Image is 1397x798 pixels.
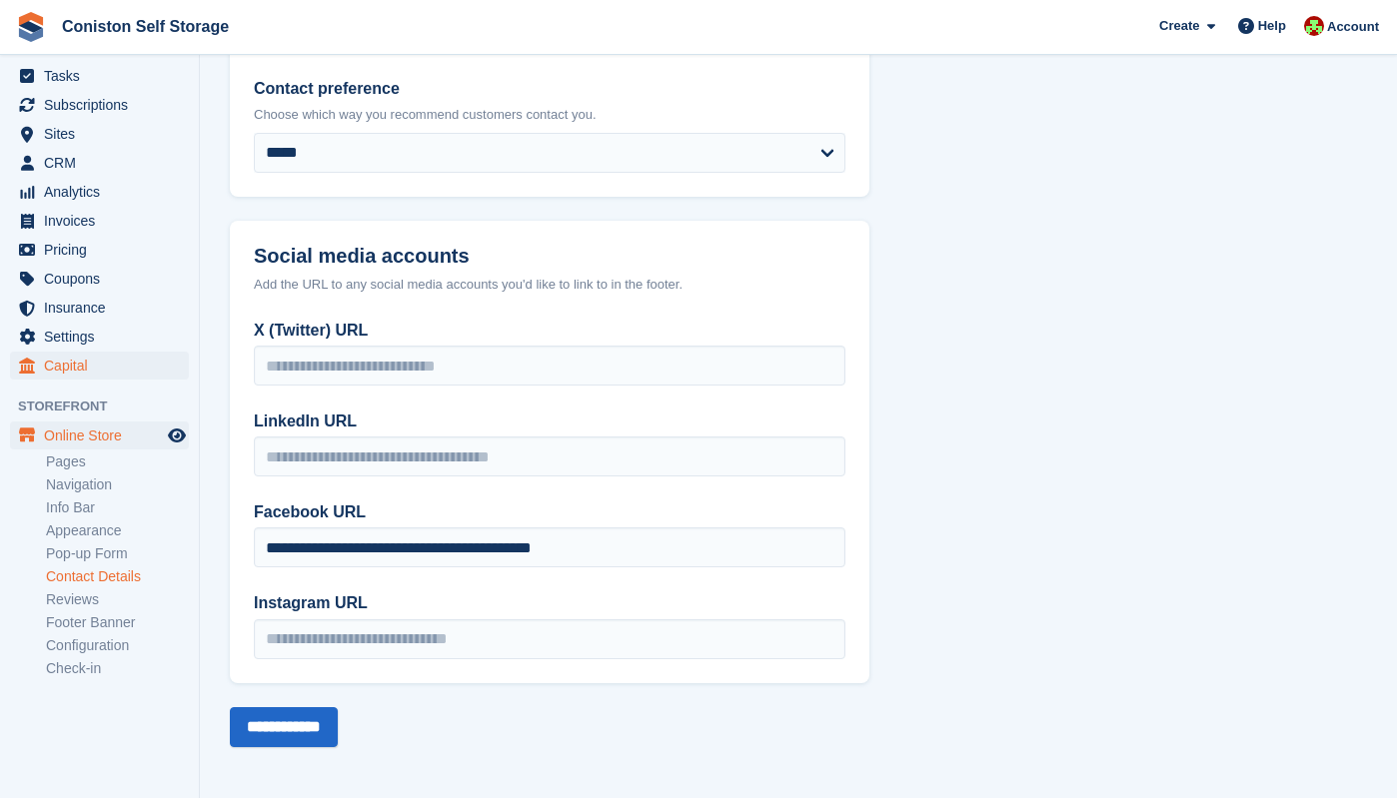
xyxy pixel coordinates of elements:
a: Pages [46,452,189,471]
a: Navigation [46,475,189,494]
span: Capital [44,352,164,380]
a: Reviews [46,590,189,609]
a: menu [10,352,189,380]
span: Storefront [18,397,199,416]
a: Appearance [46,521,189,540]
a: Pop-up Form [46,544,189,563]
a: Preview store [165,423,189,447]
a: menu [10,421,189,449]
label: LinkedIn URL [254,409,845,433]
span: Online Store [44,421,164,449]
a: menu [10,62,189,90]
a: Footer Banner [46,613,189,632]
a: menu [10,294,189,322]
a: menu [10,91,189,119]
a: menu [10,207,189,235]
span: Invoices [44,207,164,235]
span: Help [1258,16,1286,36]
span: CRM [44,149,164,177]
a: Info Bar [46,498,189,517]
a: menu [10,323,189,351]
a: Coniston Self Storage [54,10,237,43]
a: menu [10,236,189,264]
label: Instagram URL [254,591,845,615]
span: Settings [44,323,164,351]
label: Facebook URL [254,500,845,524]
a: Contact Details [46,567,189,586]
h2: Social media accounts [254,245,845,268]
span: Coupons [44,265,164,293]
span: Sites [44,120,164,148]
a: menu [10,178,189,206]
a: menu [10,120,189,148]
span: Subscriptions [44,91,164,119]
p: Choose which way you recommend customers contact you. [254,105,845,125]
span: Insurance [44,294,164,322]
label: X (Twitter) URL [254,319,845,343]
span: Create [1159,16,1199,36]
span: Pricing [44,236,164,264]
a: menu [10,265,189,293]
div: Add the URL to any social media accounts you'd like to link to in the footer. [254,275,845,295]
span: Analytics [44,178,164,206]
img: stora-icon-8386f47178a22dfd0bd8f6a31ec36ba5ce8667c1dd55bd0f319d3a0aa187defe.svg [16,12,46,42]
img: Richard Richardson [1304,16,1324,36]
span: Account [1327,17,1379,37]
a: menu [10,149,189,177]
a: Configuration [46,636,189,655]
label: Contact preference [254,77,845,101]
span: Tasks [44,62,164,90]
a: Check-in [46,659,189,678]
